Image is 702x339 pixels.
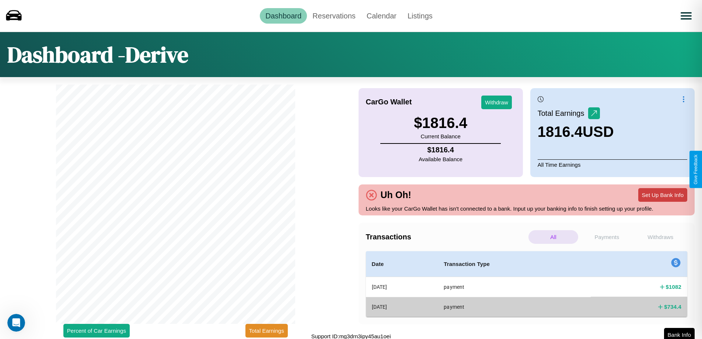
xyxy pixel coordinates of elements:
p: Payments [582,230,632,244]
th: payment [438,277,591,297]
th: [DATE] [366,297,438,316]
p: Total Earnings [538,107,588,120]
button: Withdraw [481,96,512,109]
a: Reservations [307,8,361,24]
p: All Time Earnings [538,159,687,170]
button: Open menu [676,6,696,26]
table: simple table [366,251,688,317]
p: Looks like your CarGo Wallet has isn't connected to a bank. Input up your banking info to finish ... [366,204,688,214]
h4: $ 1082 [666,283,681,291]
th: [DATE] [366,277,438,297]
h4: $ 734.4 [664,303,681,311]
a: Calendar [361,8,402,24]
h3: $ 1816.4 [414,115,467,131]
p: Current Balance [414,131,467,141]
p: Withdraws [636,230,685,244]
h1: Dashboard - Derive [7,39,188,70]
iframe: Intercom live chat [7,314,25,332]
h4: Uh Oh! [377,190,415,200]
h4: $ 1816.4 [419,146,462,154]
p: All [528,230,578,244]
a: Dashboard [260,8,307,24]
h4: Transactions [366,233,527,241]
button: Set Up Bank Info [638,188,687,202]
h3: 1816.4 USD [538,124,614,140]
h4: CarGo Wallet [366,98,412,106]
th: payment [438,297,591,316]
a: Listings [402,8,438,24]
div: Give Feedback [693,155,698,184]
h4: Transaction Type [444,260,585,269]
button: Percent of Car Earnings [63,324,130,338]
h4: Date [372,260,432,269]
p: Available Balance [419,154,462,164]
button: Total Earnings [245,324,288,338]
